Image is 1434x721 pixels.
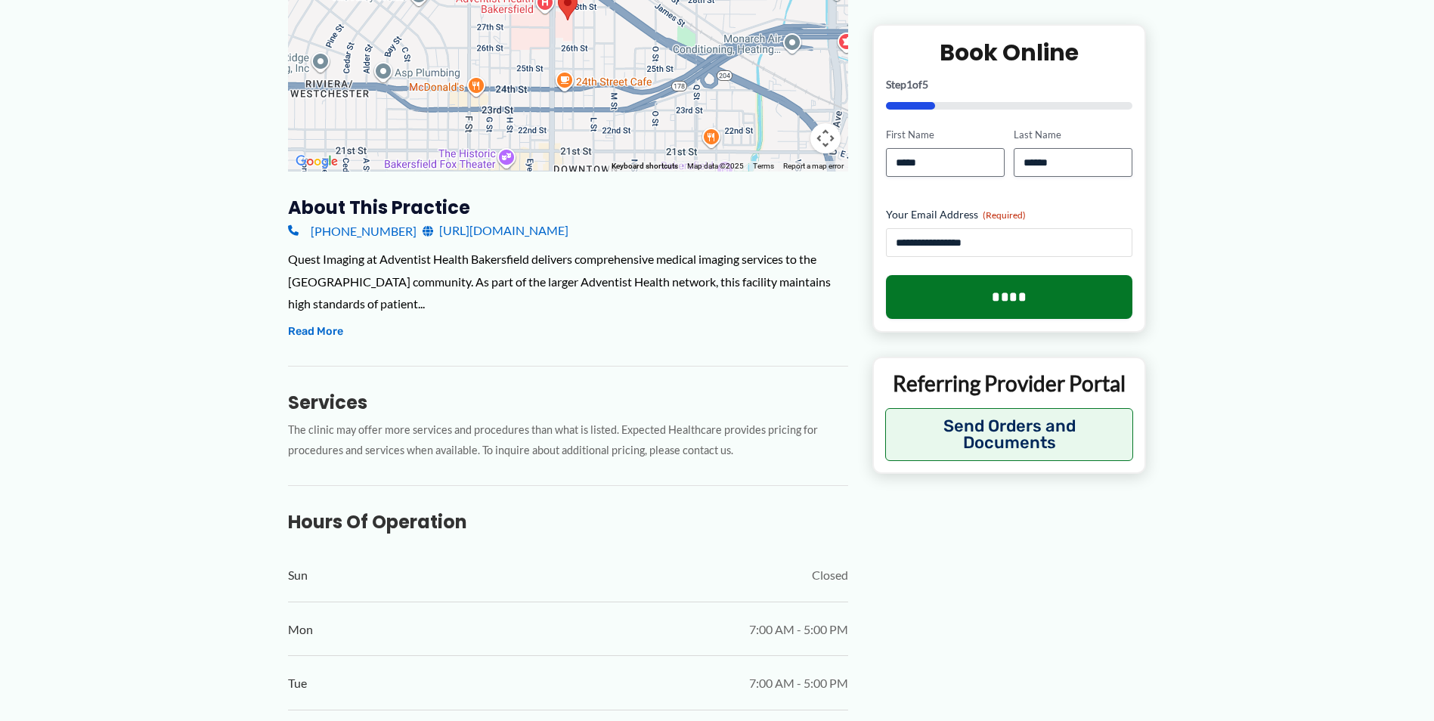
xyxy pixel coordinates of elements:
label: Last Name [1014,128,1132,142]
a: Report a map error [783,162,844,170]
button: Read More [288,323,343,341]
div: Quest Imaging at Adventist Health Bakersfield delivers comprehensive medical imaging services to ... [288,248,848,315]
label: Your Email Address [886,207,1133,222]
span: 5 [922,78,928,91]
p: The clinic may offer more services and procedures than what is listed. Expected Healthcare provid... [288,420,848,461]
label: First Name [886,128,1005,142]
h3: Hours of Operation [288,510,848,534]
button: Map camera controls [810,123,841,153]
p: Step of [886,79,1133,90]
img: Google [292,152,342,172]
a: Open this area in Google Maps (opens a new window) [292,152,342,172]
span: Tue [288,672,307,695]
p: Referring Provider Portal [885,370,1134,397]
span: 7:00 AM - 5:00 PM [749,672,848,695]
span: Closed [812,564,848,586]
h3: Services [288,391,848,414]
span: Map data ©2025 [687,162,744,170]
h3: About this practice [288,196,848,219]
span: (Required) [983,209,1026,221]
a: [PHONE_NUMBER] [288,219,417,242]
h2: Book Online [886,38,1133,67]
button: Send Orders and Documents [885,408,1134,461]
a: [URL][DOMAIN_NAME] [423,219,568,242]
span: 1 [906,78,912,91]
span: Mon [288,618,313,641]
button: Keyboard shortcuts [612,161,678,172]
span: Sun [288,564,308,586]
a: Terms (opens in new tab) [753,162,774,170]
span: 7:00 AM - 5:00 PM [749,618,848,641]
